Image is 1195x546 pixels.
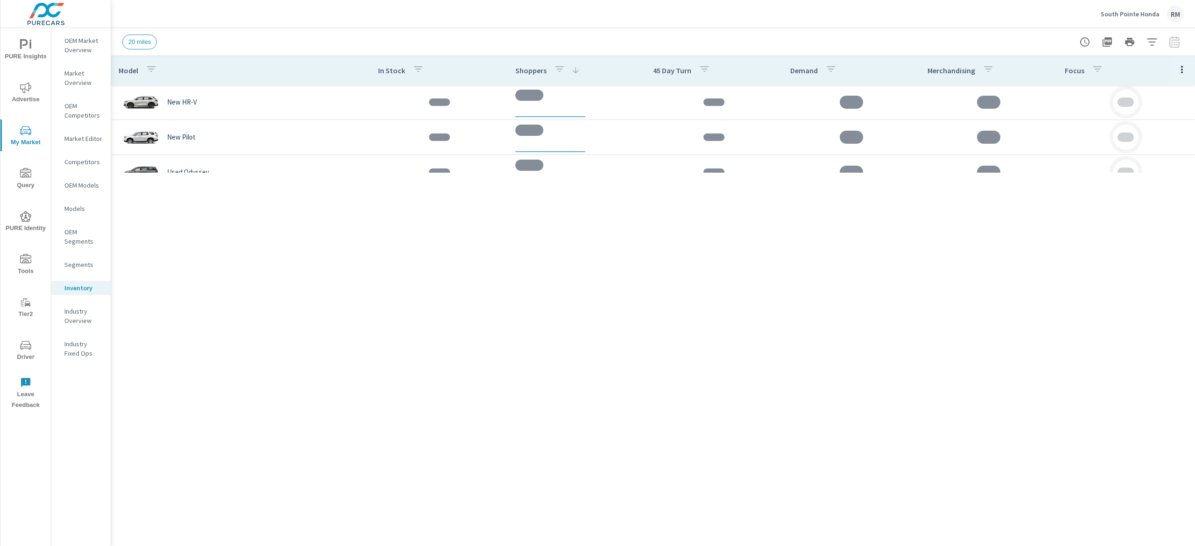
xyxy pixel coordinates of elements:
button: "Export Report to PDF" [1098,33,1117,51]
p: Demand [790,66,818,75]
p: New HR-V [167,98,197,106]
p: Competitors [64,157,103,167]
span: PURE Insights [3,39,48,62]
span: Leave Feedback [3,377,48,411]
p: In Stock [378,66,405,75]
p: Merchandising [928,66,975,75]
div: Models [51,202,111,216]
span: My Market [3,125,48,148]
p: OEM Models [64,181,103,190]
p: Segments [64,260,103,269]
p: South Pointe Honda [1101,10,1160,18]
p: Model [119,66,138,75]
p: Market Overview [64,69,103,87]
div: RM [1167,6,1184,22]
div: Industry Overview [51,304,111,328]
div: Segments [51,258,111,272]
div: nav menu [0,28,51,414]
div: Inventory [51,281,111,295]
div: OEM Market Overview [51,34,111,57]
p: Industry Fixed Ops [64,339,103,358]
img: glamour [122,123,160,151]
div: Market Overview [51,66,111,90]
p: Models [64,204,103,213]
div: Industry Fixed Ops [51,337,111,360]
p: OEM Segments [64,227,103,246]
p: OEM Competitors [64,101,103,120]
img: glamour [122,88,160,116]
div: OEM Competitors [51,99,111,122]
div: Competitors [51,155,111,169]
div: OEM Models [51,178,111,192]
p: New Pilot [167,133,196,141]
span: PURE Identity [3,211,48,234]
span: Query [3,168,48,191]
div: Market Editor [51,132,111,146]
span: Tools [3,254,48,277]
span: Tier2 [3,297,48,320]
span: Advertise [3,82,48,105]
p: Focus [1065,66,1084,75]
p: Industry Overview [64,307,103,325]
span: 20 miles [123,38,156,45]
div: OEM Segments [51,225,111,248]
p: OEM Market Overview [64,36,103,55]
p: Inventory [64,283,103,293]
img: glamour [122,158,160,186]
p: 45 Day Turn [653,66,691,75]
span: Driver [3,340,48,363]
p: Market Editor [64,134,103,143]
button: Apply Filters [1143,33,1161,51]
p: Shoppers [515,66,547,75]
button: Print Report [1120,33,1139,51]
p: Used Odyssey [167,168,209,176]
